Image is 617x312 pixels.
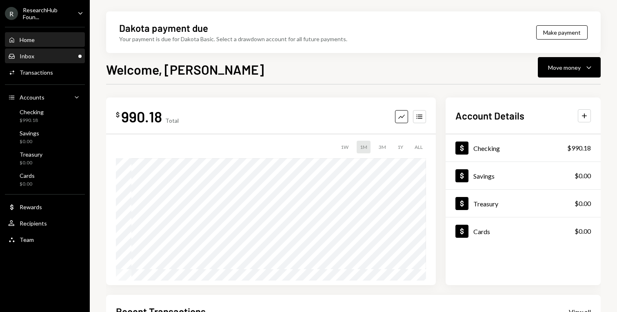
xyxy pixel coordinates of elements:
div: Treasury [473,200,498,208]
div: ALL [411,141,426,153]
a: Treasury$0.00 [5,148,85,168]
a: Savings$0.00 [5,127,85,147]
a: Rewards [5,199,85,214]
div: Team [20,236,34,243]
div: Dakota payment due [119,21,208,35]
div: Total [165,117,179,124]
div: Accounts [20,94,44,101]
div: 1M [357,141,371,153]
div: ResearchHub Foun... [23,7,71,20]
div: $0.00 [575,171,591,181]
a: Checking$990.18 [5,106,85,126]
div: 3M [375,141,389,153]
a: Accounts [5,90,85,104]
div: $990.18 [567,143,591,153]
h2: Account Details [455,109,524,122]
a: Inbox [5,49,85,63]
div: Rewards [20,204,42,210]
button: Make payment [536,25,588,40]
a: Treasury$0.00 [446,190,601,217]
div: Inbox [20,53,34,60]
h1: Welcome, [PERSON_NAME] [106,61,264,77]
div: 1W [337,141,352,153]
div: Checking [473,144,500,152]
div: $0.00 [20,138,39,145]
div: Checking [20,108,44,115]
a: Cards$0.00 [5,170,85,189]
a: Team [5,232,85,247]
div: Move money [548,63,581,72]
div: 990.18 [121,107,162,126]
a: Checking$990.18 [446,134,601,162]
a: Home [5,32,85,47]
div: $990.18 [20,117,44,124]
a: Cards$0.00 [446,217,601,245]
div: Savings [20,130,39,137]
div: Your payment is due for Dakota Basic. Select a drawdown account for all future payments. [119,35,347,43]
div: Cards [20,172,35,179]
button: Move money [538,57,601,77]
div: $ [116,111,120,119]
div: $0.00 [575,226,591,236]
div: Recipients [20,220,47,227]
div: 1Y [394,141,406,153]
div: $0.00 [20,181,35,188]
div: $0.00 [575,199,591,208]
div: Home [20,36,35,43]
div: Transactions [20,69,53,76]
div: Treasury [20,151,42,158]
a: Transactions [5,65,85,80]
a: Recipients [5,216,85,230]
div: $0.00 [20,159,42,166]
div: Savings [473,172,495,180]
div: Cards [473,228,490,235]
div: R [5,7,18,20]
a: Savings$0.00 [446,162,601,189]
